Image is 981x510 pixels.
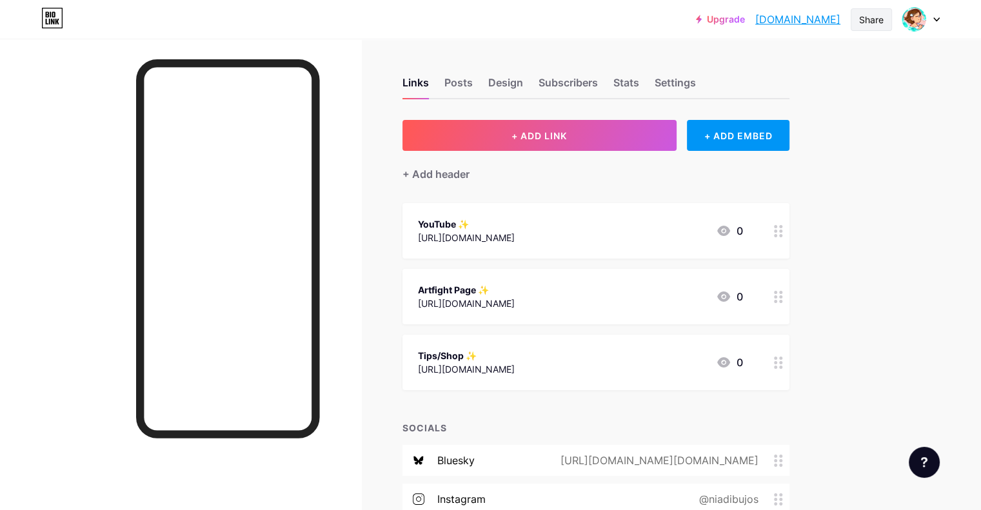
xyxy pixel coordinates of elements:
[437,453,475,468] div: bluesky
[418,297,515,310] div: [URL][DOMAIN_NAME]
[696,14,745,25] a: Upgrade
[418,349,515,362] div: Tips/Shop ✨
[539,75,598,98] div: Subscribers
[902,7,926,32] img: an_t_art
[511,130,567,141] span: + ADD LINK
[402,75,429,98] div: Links
[613,75,639,98] div: Stats
[402,120,677,151] button: + ADD LINK
[716,289,743,304] div: 0
[679,491,774,507] div: @niadibujos
[755,12,840,27] a: [DOMAIN_NAME]
[418,283,515,297] div: Artfight Page ✨
[488,75,523,98] div: Design
[540,453,774,468] div: [URL][DOMAIN_NAME][DOMAIN_NAME]
[444,75,473,98] div: Posts
[402,421,789,435] div: SOCIALS
[418,362,515,376] div: [URL][DOMAIN_NAME]
[437,491,486,507] div: instagram
[655,75,696,98] div: Settings
[716,355,743,370] div: 0
[402,166,470,182] div: + Add header
[418,217,515,231] div: YouTube ✨
[418,231,515,244] div: [URL][DOMAIN_NAME]
[687,120,789,151] div: + ADD EMBED
[716,223,743,239] div: 0
[859,13,884,26] div: Share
